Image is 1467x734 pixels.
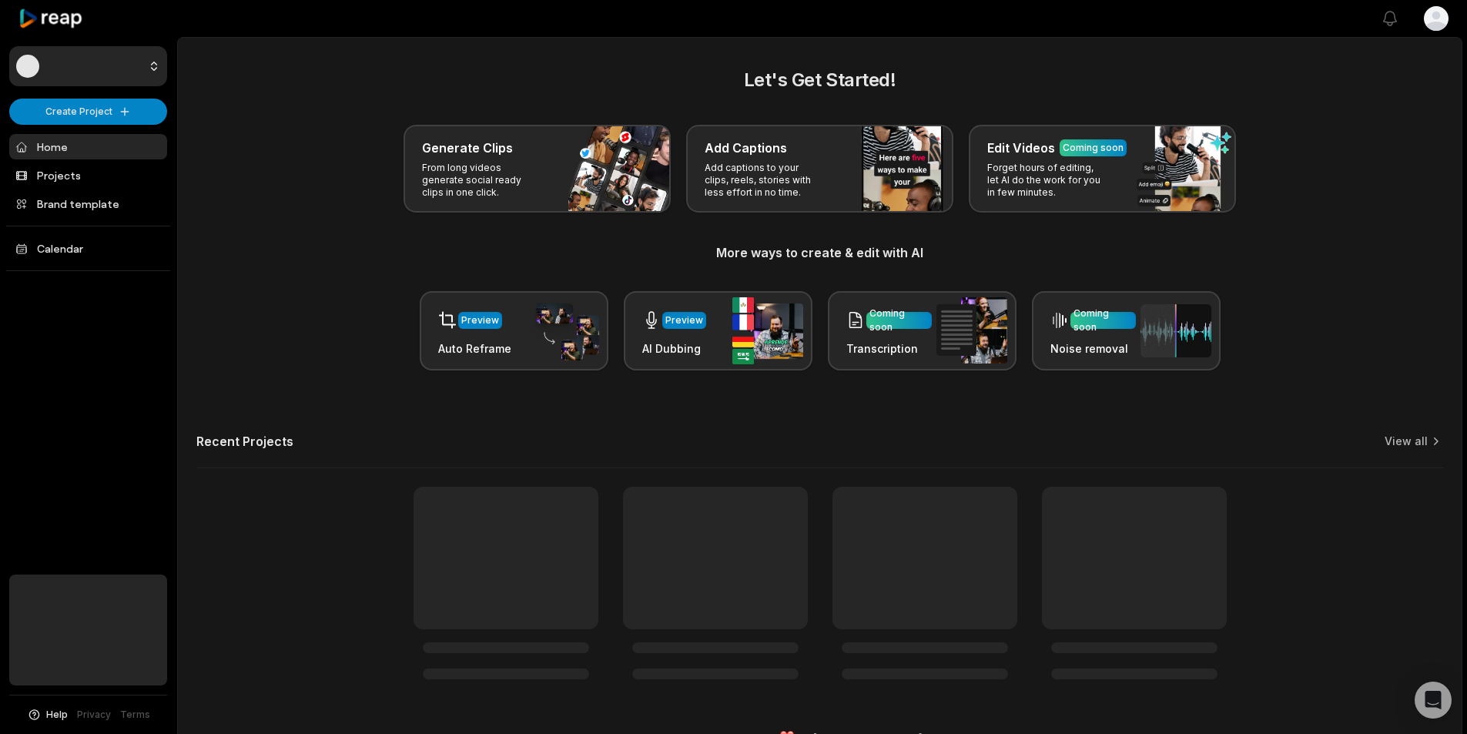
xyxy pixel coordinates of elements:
[9,163,167,188] a: Projects
[46,708,68,722] span: Help
[120,708,150,722] a: Terms
[1063,141,1124,155] div: Coming soon
[1140,304,1211,357] img: noise_removal.png
[196,243,1443,262] h3: More ways to create & edit with AI
[1050,340,1136,357] h3: Noise removal
[936,297,1007,364] img: transcription.png
[705,162,824,199] p: Add captions to your clips, reels, stories with less effort in no time.
[987,139,1055,157] h3: Edit Videos
[1073,307,1133,334] div: Coming soon
[1385,434,1428,449] a: View all
[9,236,167,261] a: Calendar
[9,191,167,216] a: Brand template
[732,297,803,364] img: ai_dubbing.png
[528,301,599,361] img: auto_reframe.png
[461,313,499,327] div: Preview
[27,708,68,722] button: Help
[9,99,167,125] button: Create Project
[77,708,111,722] a: Privacy
[846,340,932,357] h3: Transcription
[1415,682,1452,719] div: Open Intercom Messenger
[642,340,706,357] h3: AI Dubbing
[987,162,1107,199] p: Forget hours of editing, let AI do the work for you in few minutes.
[665,313,703,327] div: Preview
[196,434,293,449] h2: Recent Projects
[438,340,511,357] h3: Auto Reframe
[196,66,1443,94] h2: Let's Get Started!
[422,139,513,157] h3: Generate Clips
[705,139,787,157] h3: Add Captions
[9,134,167,159] a: Home
[422,162,541,199] p: From long videos generate social ready clips in one click.
[869,307,929,334] div: Coming soon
